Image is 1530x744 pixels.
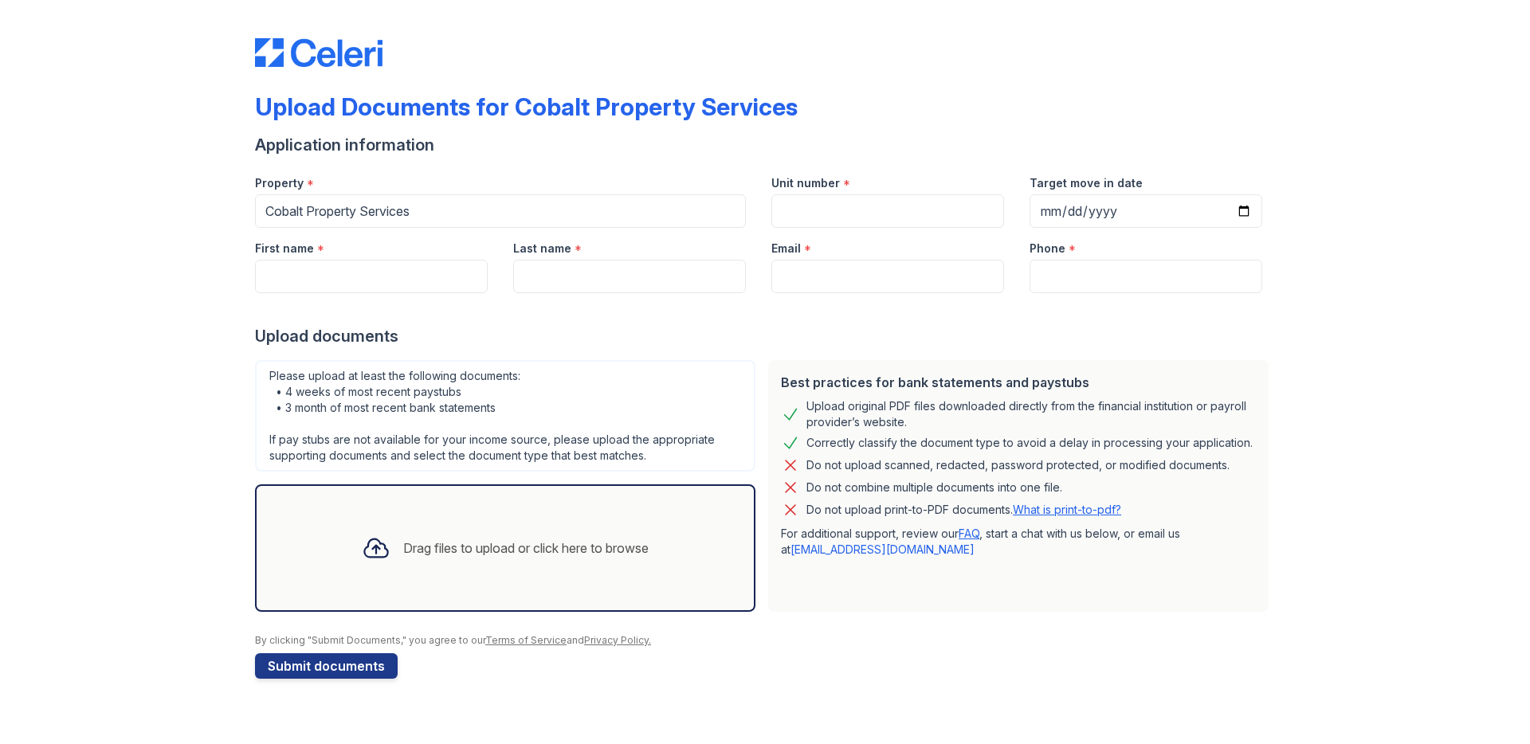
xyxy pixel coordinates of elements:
[806,398,1256,430] div: Upload original PDF files downloaded directly from the financial institution or payroll provider’...
[806,456,1230,475] div: Do not upload scanned, redacted, password protected, or modified documents.
[806,478,1062,497] div: Do not combine multiple documents into one file.
[1013,503,1121,516] a: What is print-to-pdf?
[771,241,801,256] label: Email
[255,134,1275,156] div: Application information
[1030,175,1143,191] label: Target move in date
[781,526,1256,558] p: For additional support, review our , start a chat with us below, or email us at
[255,38,382,67] img: CE_Logo_Blue-a8612792a0a2168367f1c8372b55b34899dd931a85d93a1a3d3e32e68fde9ad4.png
[255,241,314,256] label: First name
[790,542,975,556] a: [EMAIL_ADDRESS][DOMAIN_NAME]
[255,360,755,472] div: Please upload at least the following documents: • 4 weeks of most recent paystubs • 3 month of mo...
[255,325,1275,347] div: Upload documents
[1030,241,1065,256] label: Phone
[513,241,571,256] label: Last name
[255,634,1275,647] div: By clicking "Submit Documents," you agree to our and
[584,634,651,646] a: Privacy Policy.
[485,634,567,646] a: Terms of Service
[255,653,398,679] button: Submit documents
[806,502,1121,518] p: Do not upload print-to-PDF documents.
[781,373,1256,392] div: Best practices for bank statements and paystubs
[771,175,840,191] label: Unit number
[959,527,979,540] a: FAQ
[403,538,649,558] div: Drag files to upload or click here to browse
[806,433,1253,452] div: Correctly classify the document type to avoid a delay in processing your application.
[255,92,798,121] div: Upload Documents for Cobalt Property Services
[255,175,304,191] label: Property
